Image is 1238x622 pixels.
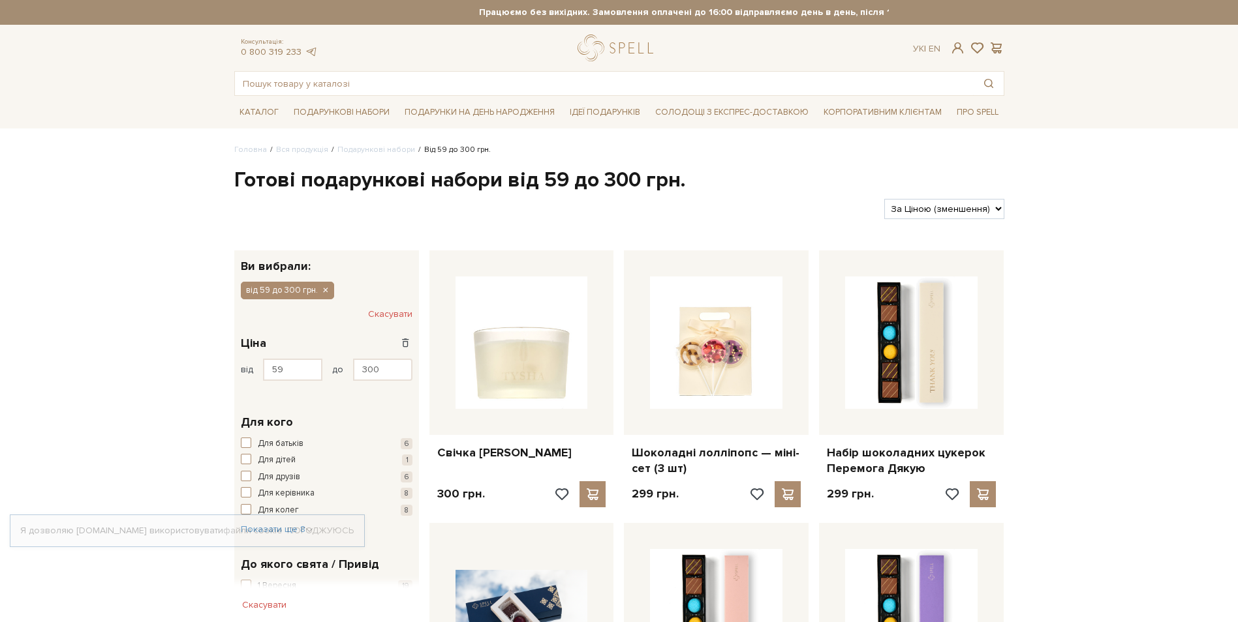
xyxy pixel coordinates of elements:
[337,145,415,155] a: Подарункові набори
[241,471,412,484] button: Для друзів 6
[632,486,679,501] p: 299 грн.
[258,454,296,467] span: Для дітей
[368,304,412,325] button: Скасувати
[350,7,1120,18] strong: Працюємо без вихідних. Замовлення оплачені до 16:00 відправляємо день в день, після 16:00 - насту...
[241,454,412,467] button: Для дітей 1
[952,102,1004,123] span: Про Spell
[415,144,491,156] li: Від 59 до 300 грн.
[241,38,318,46] span: Консультація:
[241,555,379,573] span: До якого свята / Привід
[234,145,267,155] a: Головна
[258,504,299,517] span: Для колег
[353,359,412,381] input: Ціна
[241,282,334,299] button: від 59 до 300 грн.
[241,437,412,451] button: Для батьків 6
[398,580,412,591] span: 19
[241,334,266,352] span: Ціна
[235,72,974,95] input: Пошук товару у каталозі
[818,101,947,123] a: Корпоративним клієнтам
[913,43,940,55] div: Ук
[929,43,940,54] a: En
[234,167,1004,194] h1: Готові подарункові набори від 59 до 300 грн.
[258,471,300,484] span: Для друзів
[234,102,284,123] span: Каталог
[234,250,419,272] div: Ви вибрали:
[241,364,253,376] span: від
[401,438,412,449] span: 6
[263,359,322,381] input: Ціна
[241,413,293,431] span: Для кого
[10,525,364,537] div: Я дозволяю [DOMAIN_NAME] використовувати
[565,102,645,123] span: Ідеї подарунків
[401,505,412,516] span: 8
[650,101,814,123] a: Солодощі з експрес-доставкою
[258,580,296,593] span: 1 Вересня
[437,486,485,501] p: 300 грн.
[401,488,412,499] span: 8
[827,486,874,501] p: 299 грн.
[241,46,302,57] a: 0 800 319 233
[258,437,303,451] span: Для батьків
[332,364,343,376] span: до
[241,504,412,517] button: Для колег 8
[241,580,412,593] button: 1 Вересня 19
[276,145,328,155] a: Вся продукція
[437,445,606,460] a: Свічка [PERSON_NAME]
[827,445,996,476] a: Набір шоколадних цукерок Перемога Дякую
[974,72,1004,95] button: Пошук товару у каталозі
[632,445,801,476] a: Шоколадні лолліпопс — міні-сет (3 шт)
[402,454,412,466] span: 1
[223,525,283,536] a: файли cookie
[578,35,659,61] a: logo
[241,487,412,500] button: Для керівника 8
[924,43,926,54] span: |
[234,595,294,615] button: Скасувати
[246,284,318,296] span: від 59 до 300 грн.
[287,525,354,537] a: Погоджуюсь
[258,487,315,500] span: Для керівника
[288,102,395,123] span: Подарункові набори
[305,46,318,57] a: telegram
[401,471,412,482] span: 6
[399,102,560,123] span: Подарунки на День народження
